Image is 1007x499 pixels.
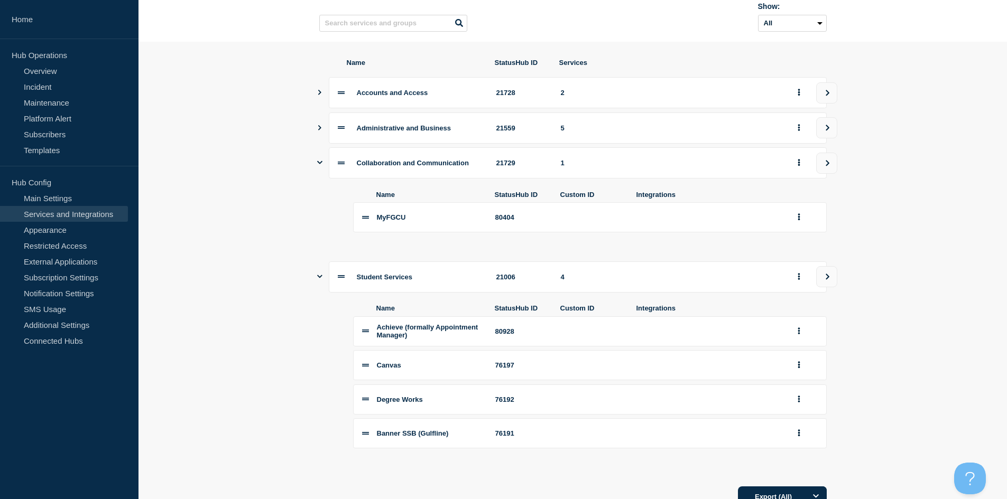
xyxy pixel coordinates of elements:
span: Name [376,191,482,199]
span: Integrations [636,304,780,312]
span: StatusHub ID [495,59,547,67]
div: Show: [758,2,827,11]
span: Custom ID [560,191,624,199]
button: view group [816,117,837,138]
div: 21559 [496,124,548,132]
span: Administrative and Business [357,124,451,132]
button: group actions [792,84,806,101]
button: group actions [792,209,806,225]
span: Integrations [636,191,780,199]
span: Name [347,59,482,67]
div: 2 [561,89,780,97]
span: StatusHub ID [495,304,548,312]
span: Student Services [357,273,413,281]
span: Accounts and Access [357,89,428,97]
div: 80928 [495,327,548,335]
button: Show services [317,112,322,144]
span: Services [559,59,780,67]
span: Collaboration and Communication [357,159,469,167]
button: view group [816,153,837,174]
div: 1 [561,159,780,167]
div: 76192 [495,396,548,403]
span: Name [376,304,482,312]
span: Custom ID [560,304,624,312]
span: Canvas [377,361,401,369]
button: view group [816,82,837,103]
div: 76197 [495,361,548,369]
button: Show services [317,261,322,293]
button: Show services [317,147,322,178]
span: Achieve (formally Appointment Manager) [377,323,478,339]
div: 21728 [496,89,548,97]
button: Show services [317,77,322,108]
button: group actions [792,120,806,136]
span: Banner SSB (Gulfline) [377,429,449,437]
div: 21729 [496,159,548,167]
button: view group [816,266,837,287]
span: MyFGCU [377,213,406,221]
select: Archived [758,15,827,32]
div: 80404 [495,213,548,221]
span: StatusHub ID [495,191,548,199]
input: Search services and groups [319,15,467,32]
button: group actions [792,323,806,340]
iframe: Help Scout Beacon - Open [954,463,986,494]
div: 5 [561,124,780,132]
div: 4 [561,273,780,281]
button: group actions [792,425,806,441]
button: group actions [792,269,806,285]
div: 21006 [496,273,548,281]
button: group actions [792,357,806,373]
span: Degree Works [377,396,423,403]
button: group actions [792,155,806,171]
div: 76191 [495,429,548,437]
button: group actions [792,391,806,408]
